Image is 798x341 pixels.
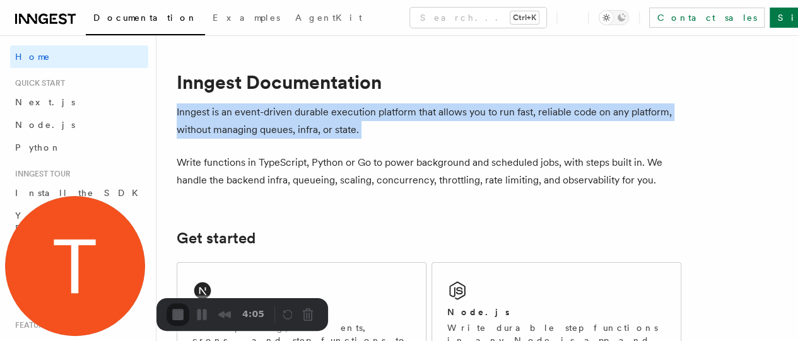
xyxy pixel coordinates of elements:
button: Search...Ctrl+K [410,8,546,28]
a: Examples [205,4,288,34]
span: Install the SDK [15,188,146,198]
h1: Inngest Documentation [177,71,681,93]
span: Python [15,142,61,153]
button: Toggle dark mode [599,10,629,25]
a: Documentation [86,4,205,35]
span: Examples [213,13,280,23]
span: Inngest tour [10,169,71,179]
span: Node.js [15,120,75,130]
a: Node.js [10,113,148,136]
p: Write functions in TypeScript, Python or Go to power background and scheduled jobs, with steps bu... [177,154,681,189]
a: AgentKit [288,4,370,34]
kbd: Ctrl+K [510,11,539,24]
span: Documentation [93,13,197,23]
a: Install the SDK [10,182,148,204]
span: Home [15,50,50,63]
h2: Node.js [447,306,510,318]
p: Inngest is an event-driven durable execution platform that allows you to run fast, reliable code ... [177,103,681,139]
a: Get started [177,229,255,247]
a: Python [10,136,148,159]
a: Contact sales [649,8,765,28]
span: Next.js [15,97,75,107]
a: Home [10,45,148,68]
a: Next.js [10,91,148,113]
span: Quick start [10,78,65,88]
span: AgentKit [295,13,362,23]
